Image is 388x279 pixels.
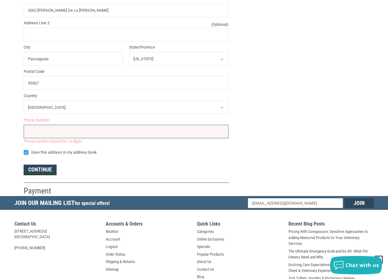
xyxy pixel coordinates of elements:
[106,221,191,229] h5: Accounts & Orders
[129,44,229,50] label: State/Province
[106,259,135,265] a: Shipping & Returns
[288,248,374,260] a: The Ultimate Emergency Grab-and-Go Kit: What Pet Owners Need and Why
[24,165,57,175] button: Continue
[24,69,229,75] label: Postal Code
[106,244,118,250] a: Logout
[197,236,224,242] a: Online Exclusives
[197,221,282,229] h5: Quick Links
[288,229,374,247] a: Pricing With Compassion: Sensitive Approaches to Adding Memorial Products to Your Veterinary Serv...
[248,198,343,208] input: Email
[106,236,120,242] a: Account
[106,251,125,257] a: Order Status
[330,256,382,274] button: Chat with us
[197,251,224,257] a: Popular Products
[211,22,229,28] small: (Optional)
[24,150,229,155] label: Save this address in my address book.
[14,221,100,229] h5: Contact Us
[197,229,214,235] a: Categories
[346,262,379,269] span: Chat with us
[288,262,374,274] a: Evolving Care Expectations: Ways to Enhance the Client & Veterinary Experience
[24,117,229,123] label: Phone Number
[344,198,374,208] input: Join
[106,229,118,235] a: Wishlist
[197,244,210,250] a: Specials
[24,93,229,99] label: Country
[288,221,374,229] h5: Recent Blog Posts
[106,266,119,273] a: Sitemap
[24,44,123,50] label: City
[24,186,60,196] h2: Payment
[24,20,229,26] label: Address Line 2
[14,229,100,251] address: [STREET_ADDRESS] [GEOGRAPHIC_DATA] [PHONE_NUMBER]
[197,259,211,265] a: About Us
[197,266,214,273] a: Contact Us
[75,200,110,206] span: for special offers!
[14,196,113,212] h5: Join Our Mailing List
